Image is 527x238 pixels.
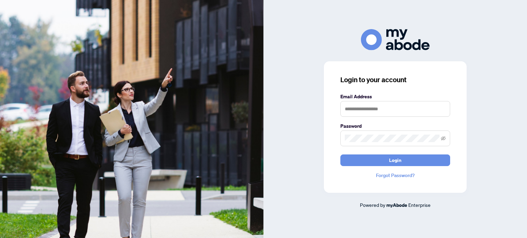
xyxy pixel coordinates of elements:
[340,122,450,130] label: Password
[386,201,407,209] a: myAbode
[408,202,431,208] span: Enterprise
[340,172,450,179] a: Forgot Password?
[389,155,401,166] span: Login
[340,93,450,100] label: Email Address
[360,202,385,208] span: Powered by
[361,29,430,50] img: ma-logo
[441,136,446,141] span: eye-invisible
[340,154,450,166] button: Login
[340,75,450,85] h3: Login to your account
